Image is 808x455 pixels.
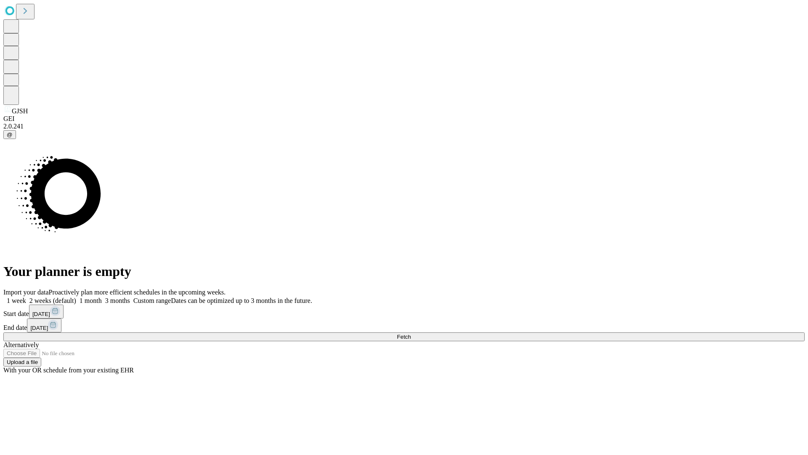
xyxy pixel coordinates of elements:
span: Dates can be optimized up to 3 months in the future. [171,297,312,304]
div: GEI [3,115,805,123]
button: Fetch [3,332,805,341]
span: @ [7,131,13,138]
span: GJSH [12,107,28,115]
button: Upload a file [3,358,41,367]
span: Custom range [133,297,171,304]
span: Proactively plan more efficient schedules in the upcoming weeks. [49,289,226,296]
button: @ [3,130,16,139]
span: With your OR schedule from your existing EHR [3,367,134,374]
span: 1 week [7,297,26,304]
div: Start date [3,305,805,318]
span: [DATE] [32,311,50,317]
span: Alternatively [3,341,39,348]
span: 3 months [105,297,130,304]
div: 2.0.241 [3,123,805,130]
div: End date [3,318,805,332]
button: [DATE] [27,318,61,332]
span: 1 month [80,297,102,304]
span: Fetch [397,334,411,340]
span: 2 weeks (default) [29,297,76,304]
button: [DATE] [29,305,64,318]
span: [DATE] [30,325,48,331]
span: Import your data [3,289,49,296]
h1: Your planner is empty [3,264,805,279]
